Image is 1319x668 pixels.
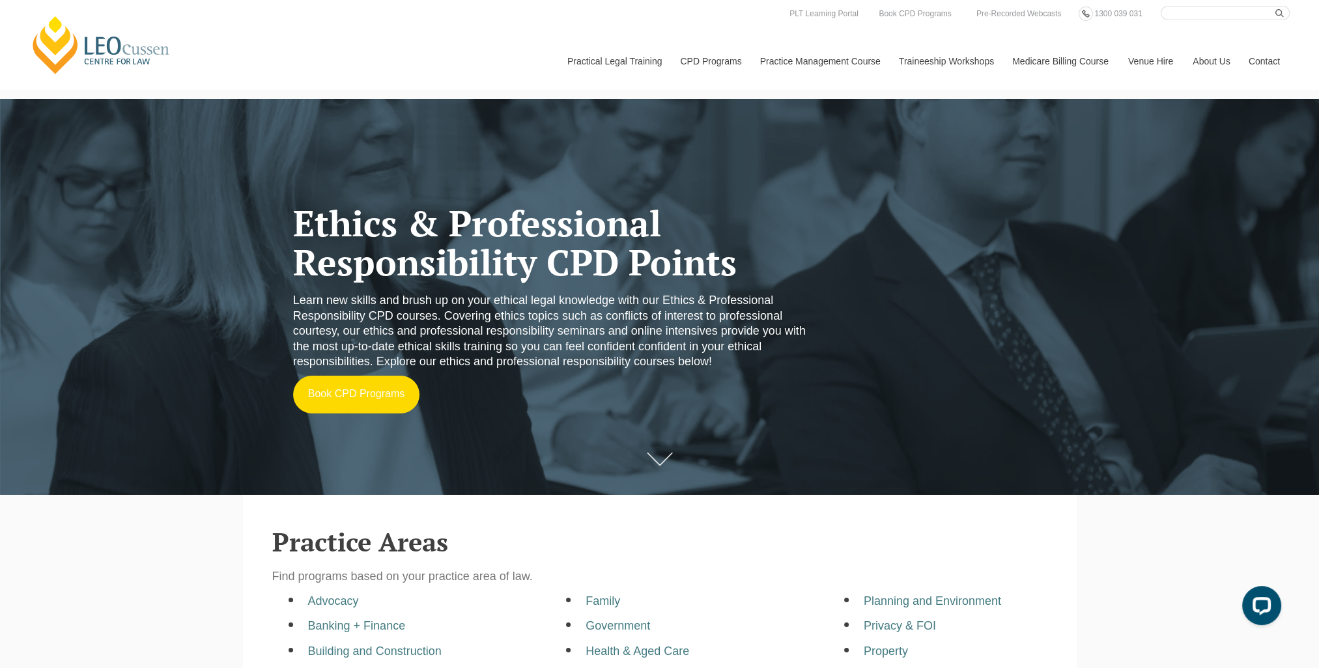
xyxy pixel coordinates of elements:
[293,293,806,369] p: Learn new skills and brush up on your ethical legal knowledge with our Ethics & Professional Resp...
[308,645,442,658] a: Building and Construction
[586,594,620,607] a: Family
[670,33,750,89] a: CPD Programs
[1002,33,1118,89] a: Medicare Billing Course
[293,376,420,413] a: Book CPD Programs
[864,619,936,632] a: Privacy & FOI
[1232,581,1286,635] iframe: LiveChat chat widget
[1239,33,1290,89] a: Contact
[1091,7,1145,21] a: 1300 039 031
[272,569,1047,584] p: Find programs based on your practice area of law.
[875,7,954,21] a: Book CPD Programs
[586,645,689,658] a: Health & Aged Care
[29,14,173,76] a: [PERSON_NAME] Centre for Law
[1094,9,1142,18] span: 1300 039 031
[786,7,862,21] a: PLT Learning Portal
[1183,33,1239,89] a: About Us
[1118,33,1183,89] a: Venue Hire
[750,33,889,89] a: Practice Management Course
[293,204,806,283] h1: Ethics & Professional Responsibility CPD Points
[308,594,359,607] a: Advocacy
[558,33,671,89] a: Practical Legal Training
[973,7,1065,21] a: Pre-Recorded Webcasts
[308,619,406,632] a: Banking + Finance
[586,619,650,632] a: Government
[889,33,1002,89] a: Traineeship Workshops
[864,594,1001,607] a: Planning and Environment
[864,645,908,658] a: Property
[272,527,1047,556] h2: Practice Areas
